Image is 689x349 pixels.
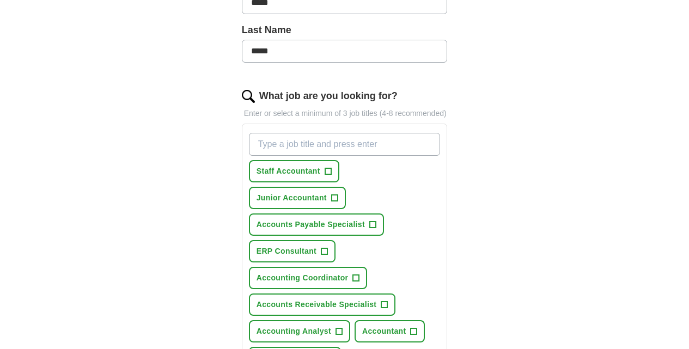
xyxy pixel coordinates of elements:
[249,293,396,316] button: Accounts Receivable Specialist
[257,326,331,337] span: Accounting Analyst
[257,272,349,284] span: Accounting Coordinator
[242,108,448,119] p: Enter or select a minimum of 3 job titles (4-8 recommended)
[249,240,336,262] button: ERP Consultant
[257,192,327,204] span: Junior Accountant
[249,133,441,156] input: Type a job title and press enter
[242,23,448,38] label: Last Name
[249,187,346,209] button: Junior Accountant
[257,166,320,177] span: Staff Accountant
[362,326,406,337] span: Accountant
[249,320,350,342] button: Accounting Analyst
[249,213,384,236] button: Accounts Payable Specialist
[242,90,255,103] img: search.png
[257,246,316,257] span: ERP Consultant
[259,89,398,103] label: What job are you looking for?
[249,267,368,289] button: Accounting Coordinator
[355,320,425,342] button: Accountant
[249,160,339,182] button: Staff Accountant
[257,219,365,230] span: Accounts Payable Specialist
[257,299,377,310] span: Accounts Receivable Specialist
